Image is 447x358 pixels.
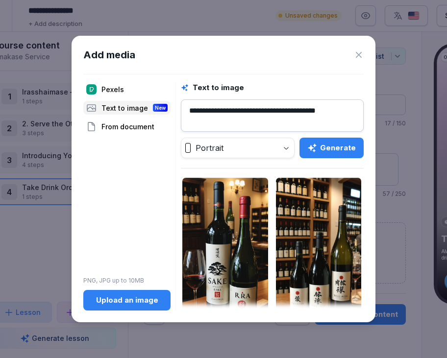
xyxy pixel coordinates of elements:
[91,295,163,306] div: Upload an image
[153,104,168,112] div: New
[276,178,362,332] img: vht6jrdpkemq9ukt59euynke.jpg
[83,119,171,133] div: From document
[83,82,171,96] div: Pexels
[83,48,135,62] h1: Add media
[83,276,171,285] p: PNG, JPG up to 10MB
[193,82,244,94] h1: Text to image
[83,101,171,115] div: Text to image
[182,178,268,332] img: lxbxo2k3ozjawzrbxpd9yj8x.jpg
[307,143,356,153] div: Generate
[83,290,171,310] button: Upload an image
[86,84,97,95] img: pexels.png
[299,138,364,158] button: Generate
